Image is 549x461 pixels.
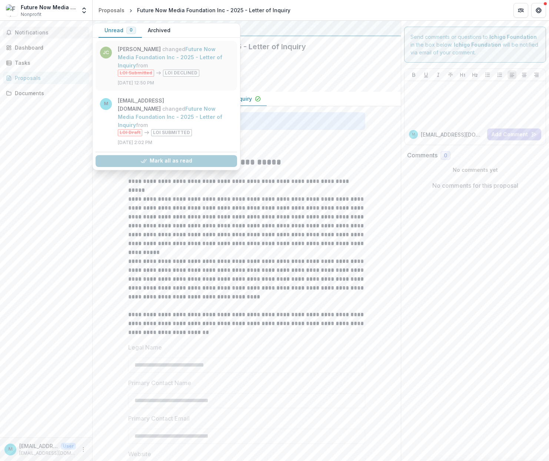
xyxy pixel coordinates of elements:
[19,442,58,450] p: [EMAIL_ADDRESS][DOMAIN_NAME]
[118,106,222,128] a: Future Now Media Foundation Inc - 2025 - Letter of Inquiry
[421,131,484,138] p: [EMAIL_ADDRESS][DOMAIN_NAME]
[432,181,518,190] p: No comments for this proposal
[409,70,418,79] button: Bold
[458,70,467,79] button: Heading 1
[137,6,290,14] div: Future Now Media Foundation Inc - 2025 - Letter of Inquiry
[422,70,430,79] button: Underline
[21,3,76,11] div: Future Now Media Foundation Inc
[118,97,233,136] p: changed from
[489,34,537,40] strong: Ichigo Foundation
[531,3,546,18] button: Get Help
[15,44,83,51] div: Dashboard
[6,4,18,16] img: Future Now Media Foundation Inc
[79,445,88,454] button: More
[487,128,541,140] button: Add Comment
[96,5,127,16] a: Proposals
[128,378,191,387] p: Primary Contact Name
[130,27,133,33] span: 0
[61,443,76,450] p: User
[15,59,83,67] div: Tasks
[15,74,83,82] div: Proposals
[99,23,142,38] button: Unread
[508,70,516,79] button: Align Left
[128,450,151,458] p: Website
[3,41,89,54] a: Dashboard
[99,24,395,33] div: Ichigo Foundation
[15,30,86,36] span: Notifications
[142,23,176,38] button: Archived
[21,11,41,18] span: Nonprofit
[495,70,504,79] button: Ordered List
[3,72,89,84] a: Proposals
[118,45,233,77] p: changed from
[19,450,76,457] p: [EMAIL_ADDRESS][DOMAIN_NAME]
[513,3,528,18] button: Partners
[3,87,89,99] a: Documents
[96,5,293,16] nav: breadcrumb
[444,153,447,159] span: 0
[407,152,437,159] h2: Comments
[470,70,479,79] button: Heading 2
[446,70,455,79] button: Strike
[3,27,89,39] button: Notifications
[404,27,546,63] div: Send comments or questions to in the box below. will be notified via email of your comment.
[96,155,237,167] button: Mark all as read
[532,70,541,79] button: Align Right
[15,89,83,97] div: Documents
[483,70,492,79] button: Bullet List
[434,70,443,79] button: Italicize
[128,414,190,423] p: Primary Contact Email
[454,41,501,48] strong: Ichigo Foundation
[3,57,89,69] a: Tasks
[118,46,222,69] a: Future Now Media Foundation Inc - 2025 - Letter of Inquiry
[520,70,529,79] button: Align Center
[9,447,13,452] div: mkim@futurenowmediafoundation.org
[99,6,124,14] div: Proposals
[79,3,89,18] button: Open entity switcher
[128,343,162,352] p: Legal Name
[99,42,383,51] h2: Future Now Media Foundation Inc - 2025 - Letter of Inquiry
[407,166,543,174] p: No comments yet
[412,133,415,136] div: mkim@futurenowmediafoundation.org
